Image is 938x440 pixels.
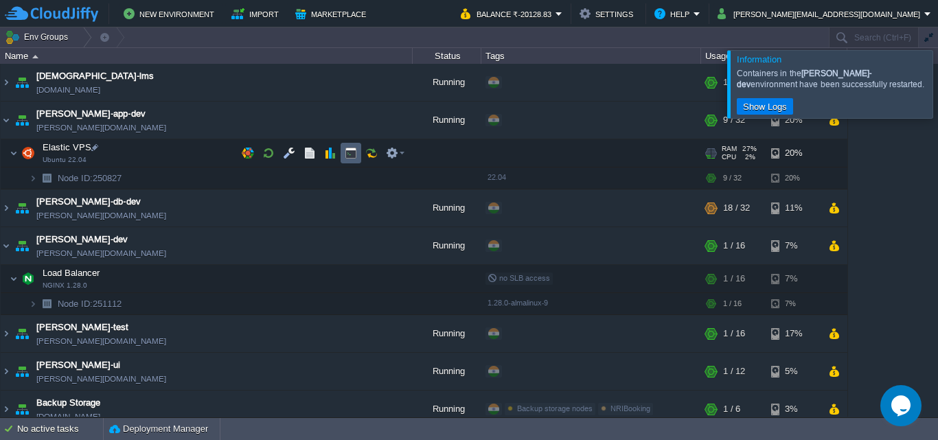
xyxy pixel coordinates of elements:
[17,418,103,440] div: No active tasks
[488,173,506,181] span: 22.04
[413,315,481,352] div: Running
[771,167,816,189] div: 20%
[722,153,736,161] span: CPU
[36,246,166,260] a: [PERSON_NAME][DOMAIN_NAME]
[12,353,32,390] img: AMDAwAAAACH5BAEAAAAALAAAAAABAAEAAAICRAEAOw==
[1,64,12,101] img: AMDAwAAAACH5BAEAAAAALAAAAAABAAEAAAICRAEAOw==
[12,102,32,139] img: AMDAwAAAACH5BAEAAAAALAAAAAABAAEAAAICRAEAOw==
[43,156,87,164] span: Ubuntu 22.04
[488,274,550,282] span: no SLB access
[413,48,481,64] div: Status
[723,315,745,352] div: 1 / 16
[12,391,32,428] img: AMDAwAAAACH5BAEAAAAALAAAAAABAAEAAAICRAEAOw==
[12,189,32,227] img: AMDAwAAAACH5BAEAAAAALAAAAAABAAEAAAICRAEAOw==
[771,189,816,227] div: 11%
[880,385,924,426] iframe: chat widget
[771,227,816,264] div: 7%
[36,358,120,372] a: [PERSON_NAME]-ui
[771,139,816,167] div: 20%
[36,83,100,97] a: [DOMAIN_NAME]
[56,172,124,184] a: Node ID:250827
[12,315,32,352] img: AMDAwAAAACH5BAEAAAAALAAAAAABAAEAAAICRAEAOw==
[19,265,38,292] img: AMDAwAAAACH5BAEAAAAALAAAAAABAAEAAAICRAEAOw==
[737,54,781,65] span: Information
[718,5,924,22] button: [PERSON_NAME][EMAIL_ADDRESS][DOMAIN_NAME]
[723,265,745,292] div: 1 / 16
[41,142,93,152] a: Elastic VPSUbuntu 22.04
[5,5,98,23] img: CloudJiffy
[771,265,816,292] div: 7%
[36,321,128,334] a: [PERSON_NAME]-test
[36,107,146,121] a: [PERSON_NAME]-app-dev
[41,141,93,153] span: Elastic VPS
[36,334,166,348] a: [PERSON_NAME][DOMAIN_NAME]
[413,227,481,264] div: Running
[723,391,740,428] div: 1 / 6
[723,293,742,314] div: 1 / 16
[771,353,816,390] div: 5%
[723,227,745,264] div: 1 / 16
[36,372,166,386] a: [PERSON_NAME][DOMAIN_NAME]
[722,145,737,153] span: RAM
[702,48,847,64] div: Usage
[36,69,154,83] a: [DEMOGRAPHIC_DATA]-lms
[1,102,12,139] img: AMDAwAAAACH5BAEAAAAALAAAAAABAAEAAAICRAEAOw==
[739,100,791,113] button: Show Logs
[19,139,38,167] img: AMDAwAAAACH5BAEAAAAALAAAAAABAAEAAAICRAEAOw==
[771,315,816,352] div: 17%
[41,268,102,278] a: Load BalancerNGINX 1.28.0
[771,293,816,314] div: 7%
[36,233,128,246] a: [PERSON_NAME]-dev
[43,281,87,290] span: NGINX 1.28.0
[742,153,755,161] span: 2%
[580,5,637,22] button: Settings
[488,299,548,307] span: 1.28.0-almalinux-9
[36,410,100,424] span: [DOMAIN_NAME]
[413,391,481,428] div: Running
[517,404,593,413] span: Backup storage nodes
[124,5,218,22] button: New Environment
[29,293,37,314] img: AMDAwAAAACH5BAEAAAAALAAAAAABAAEAAAICRAEAOw==
[29,167,37,189] img: AMDAwAAAACH5BAEAAAAALAAAAAABAAEAAAICRAEAOw==
[56,298,124,310] span: 251112
[723,64,745,101] div: 1 / 32
[1,353,12,390] img: AMDAwAAAACH5BAEAAAAALAAAAAABAAEAAAICRAEAOw==
[12,64,32,101] img: AMDAwAAAACH5BAEAAAAALAAAAAABAAEAAAICRAEAOw==
[737,69,872,89] b: [PERSON_NAME]-dev
[36,209,166,222] span: [PERSON_NAME][DOMAIN_NAME]
[1,227,12,264] img: AMDAwAAAACH5BAEAAAAALAAAAAABAAEAAAICRAEAOw==
[5,27,73,47] button: Env Groups
[771,102,816,139] div: 20%
[737,68,929,90] div: Containers in the environment have been successfully restarted.
[1,48,412,64] div: Name
[10,265,18,292] img: AMDAwAAAACH5BAEAAAAALAAAAAABAAEAAAICRAEAOw==
[36,396,100,410] a: Backup Storage
[1,315,12,352] img: AMDAwAAAACH5BAEAAAAALAAAAAABAAEAAAICRAEAOw==
[295,5,370,22] button: Marketplace
[37,167,56,189] img: AMDAwAAAACH5BAEAAAAALAAAAAABAAEAAAICRAEAOw==
[56,172,124,184] span: 250827
[10,139,18,167] img: AMDAwAAAACH5BAEAAAAALAAAAAABAAEAAAICRAEAOw==
[36,195,141,209] a: [PERSON_NAME]-db-dev
[36,121,166,135] a: [PERSON_NAME][DOMAIN_NAME]
[723,167,742,189] div: 9 / 32
[742,145,757,153] span: 27%
[413,102,481,139] div: Running
[723,189,750,227] div: 18 / 32
[56,298,124,310] a: Node ID:251112
[413,64,481,101] div: Running
[723,353,745,390] div: 1 / 12
[654,5,694,22] button: Help
[482,48,700,64] div: Tags
[37,293,56,314] img: AMDAwAAAACH5BAEAAAAALAAAAAABAAEAAAICRAEAOw==
[461,5,556,22] button: Balance ₹-20128.83
[58,299,93,309] span: Node ID:
[1,189,12,227] img: AMDAwAAAACH5BAEAAAAALAAAAAABAAEAAAICRAEAOw==
[32,55,38,58] img: AMDAwAAAACH5BAEAAAAALAAAAAABAAEAAAICRAEAOw==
